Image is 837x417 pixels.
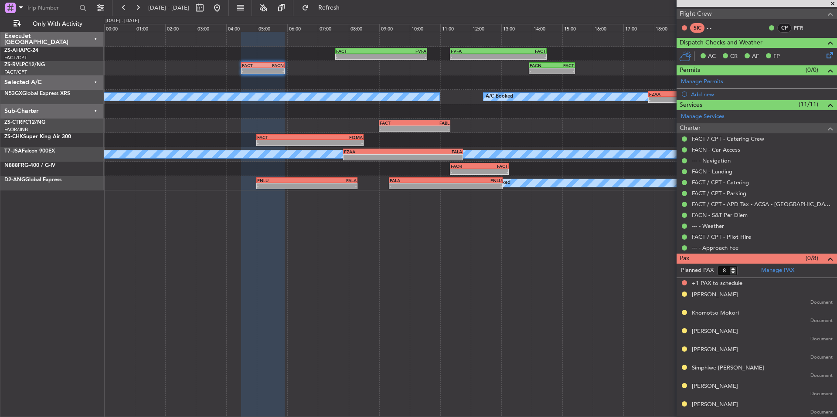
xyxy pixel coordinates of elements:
div: 04:00 [226,24,257,32]
div: 14:00 [532,24,562,32]
div: - [257,183,307,189]
span: N53GX [4,91,22,96]
span: Document [810,299,833,306]
div: FACN [530,63,552,68]
a: FACT / CPT - Catering [692,179,749,186]
div: - [344,155,403,160]
div: CP [777,23,792,33]
a: Manage Services [681,112,725,121]
div: 09:00 [379,24,410,32]
span: Only With Activity [23,21,92,27]
div: [PERSON_NAME] [692,327,738,336]
div: - [451,169,479,174]
div: [PERSON_NAME] [692,400,738,409]
div: - [498,54,546,59]
div: 17:00 [623,24,654,32]
div: FACT [479,163,507,169]
div: 12:00 [471,24,501,32]
div: Simphiwe [PERSON_NAME] [692,364,764,373]
span: (0/8) [806,254,818,263]
span: D2-ANG [4,177,25,183]
div: - [530,68,552,74]
a: FACN - Landing [692,168,732,175]
a: --- - Approach Fee [692,244,738,251]
div: 07:00 [318,24,348,32]
span: (11/11) [799,100,818,109]
div: 16:00 [593,24,623,32]
div: - [242,68,263,74]
div: - [336,54,381,59]
div: - [257,140,310,146]
a: --- - Weather [692,222,724,230]
a: --- - Navigation [692,157,731,164]
span: Permits [680,65,700,75]
span: AF [752,52,759,61]
span: +1 PAX to schedule [692,279,742,288]
div: [PERSON_NAME] [692,346,738,354]
div: FACT [242,63,263,68]
div: - - [707,24,726,32]
div: FNLU [446,178,501,183]
div: FAOR [451,163,479,169]
div: - [390,183,446,189]
span: ZS-CHK [4,134,23,139]
a: D2-ANGGlobal Express [4,177,61,183]
a: FACT/CPT [4,69,27,75]
div: FALA [307,178,357,183]
div: [PERSON_NAME] [692,382,738,391]
span: Document [810,390,833,398]
div: - [263,68,284,74]
div: - [380,126,415,131]
a: T7-JSAFalcon 900EX [4,149,55,154]
a: FACT/CPT [4,54,27,61]
button: Refresh [298,1,350,15]
span: ZS-RVL [4,62,22,68]
span: Document [810,409,833,416]
div: 05:00 [257,24,287,32]
span: Refresh [311,5,347,11]
div: Add new [691,91,833,98]
div: FACT [257,135,310,140]
div: FACN [263,63,284,68]
div: 01:00 [135,24,165,32]
div: FACT [336,48,381,54]
div: 11:00 [440,24,471,32]
input: Trip Number [27,1,77,14]
div: - [649,97,702,102]
span: N888FR [4,163,24,168]
div: - [479,169,507,174]
a: Manage Permits [681,78,723,86]
div: A/C Booked [486,90,513,103]
span: Flight Crew [680,9,712,19]
div: - [451,54,498,59]
span: FP [773,52,780,61]
div: 18:00 [654,24,684,32]
div: 08:00 [349,24,379,32]
div: - [403,155,462,160]
div: Khomotso Mokori [692,309,739,318]
a: ZS-CTRPC12/NG [4,120,45,125]
a: FAOR/JNB [4,126,28,133]
span: Document [810,336,833,343]
span: ZS-CTR [4,120,22,125]
a: FACN - S&T Per Diem [692,211,748,219]
a: Manage PAX [761,266,794,275]
a: N53GXGlobal Express XRS [4,91,70,96]
div: FNLU [257,178,307,183]
div: 10:00 [410,24,440,32]
a: ZS-CHKSuper King Air 300 [4,134,71,139]
span: Services [680,100,702,110]
div: 06:00 [287,24,318,32]
div: - [307,183,357,189]
a: FACT / CPT - Pilot Hire [692,233,751,241]
div: 15:00 [562,24,593,32]
div: 03:00 [196,24,226,32]
button: Only With Activity [10,17,95,31]
span: Document [810,317,833,325]
a: FACT / CPT - APD Tax - ACSA - [GEOGRAPHIC_DATA] International FACT / CPT [692,200,833,208]
div: [PERSON_NAME] [692,291,738,299]
div: FACT [498,48,546,54]
div: [DATE] - [DATE] [105,17,139,25]
a: FACT / CPT - Parking [692,190,746,197]
div: FVFA [451,48,498,54]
